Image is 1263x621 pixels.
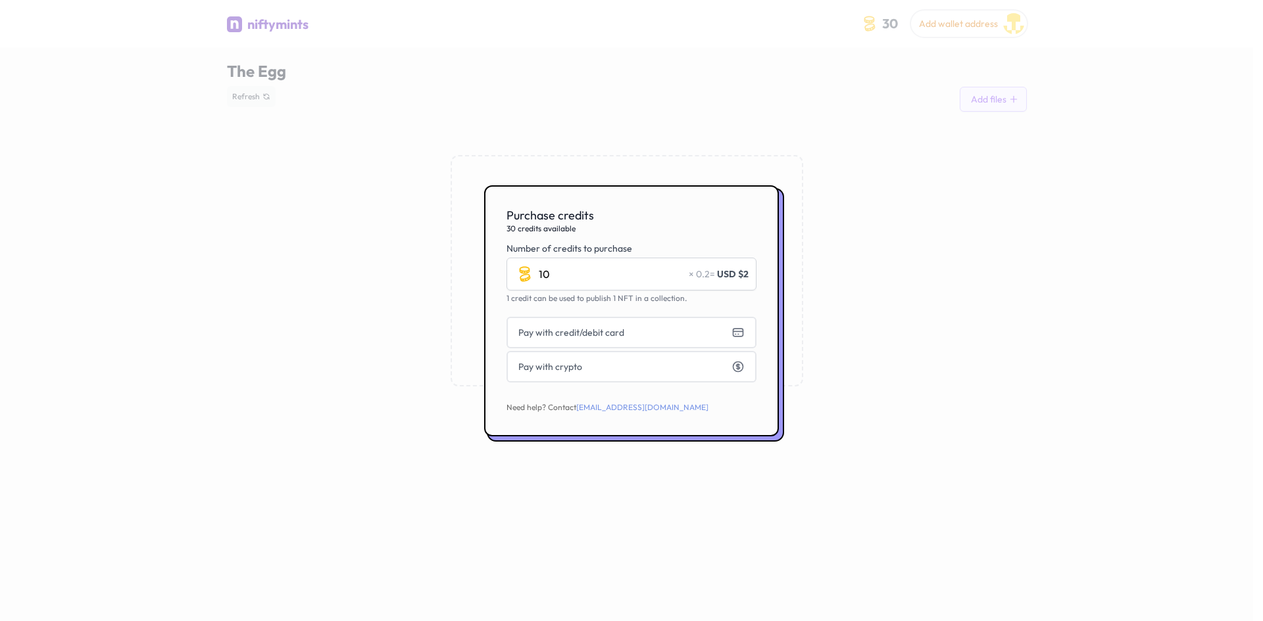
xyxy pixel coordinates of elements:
span: Pay with credit/debit card [518,326,624,339]
span: 1 credit can be used to publish 1 NFT in a collection. [507,293,687,303]
span: 30 credits available [507,223,756,234]
button: Pay with crypto [507,351,756,382]
span: USD $2 [717,267,749,281]
label: Number of credits to purchase [507,242,756,255]
span: Purchase credits [507,208,756,223]
a: [EMAIL_ADDRESS][DOMAIN_NAME] [576,402,708,412]
span: Need help? Contact [507,402,708,412]
span: Pay with crypto [518,360,582,373]
input: 0 [507,258,756,290]
span: × 0.2 = [689,267,715,281]
button: Pay with credit/debit card [507,317,756,348]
